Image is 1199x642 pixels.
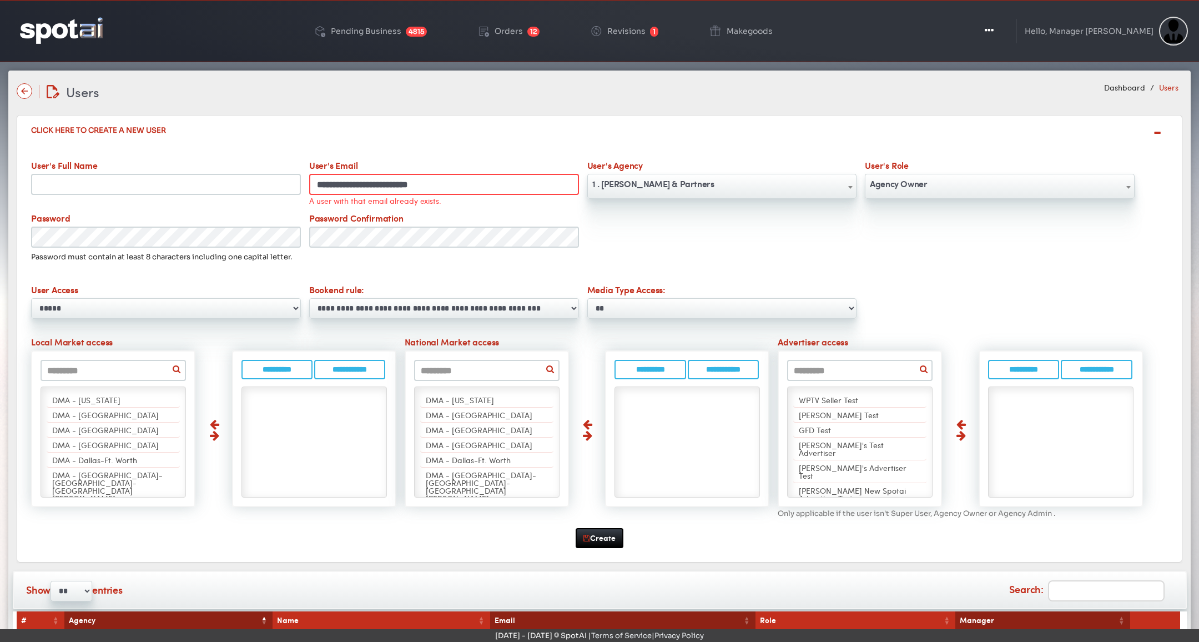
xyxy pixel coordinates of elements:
[52,409,159,420] span: DMA - [GEOGRAPHIC_DATA]
[588,175,857,193] span: 1 . Sterling Cooper & Partners
[799,485,906,504] span: [PERSON_NAME] New Spotai Advertiser Test
[26,581,123,601] label: Show entries
[305,212,583,227] label: Password Confirmation
[774,335,1147,350] label: Advertiser access
[426,394,494,405] span: DMA - [US_STATE]
[52,424,159,435] span: DMA - [GEOGRAPHIC_DATA]
[20,17,103,43] img: logo-reversed.png
[865,175,1134,193] span: Agency Owner
[426,469,536,504] span: DMA - [GEOGRAPHIC_DATA]-[GEOGRAPHIC_DATA]-[GEOGRAPHIC_DATA][PERSON_NAME]
[52,469,163,504] span: DMA - [GEOGRAPHIC_DATA]-[GEOGRAPHIC_DATA]-[GEOGRAPHIC_DATA][PERSON_NAME]
[17,611,64,630] th: #: activate to sort column ascending
[774,510,1147,517] div: Only applicable if the user isn't Super User, Agency Owner or Agency Admin .
[1159,17,1188,46] img: Sterling Cooper & Partners
[426,439,532,450] span: DMA - [GEOGRAPHIC_DATA]
[313,24,326,38] img: deployed-code-history.png
[587,174,857,199] span: 1 . Sterling Cooper & Partners
[607,27,646,35] div: Revisions
[727,27,773,35] div: Makegoods
[273,611,490,630] th: Name: activate to sort column ascending
[583,283,861,298] label: Media Type Access:
[1009,580,1165,601] label: Search:
[581,7,667,56] a: Revisions 1
[583,159,861,174] label: User's Agency
[304,7,436,56] a: Pending Business 4815
[1104,82,1145,93] a: Dashboard
[17,115,1182,145] div: Click Here To Create A New User
[1025,27,1153,35] div: Hello, Manager [PERSON_NAME]
[591,631,652,640] a: Terms of Service
[331,27,401,35] div: Pending Business
[47,85,59,98] img: edit-document.svg
[39,85,40,98] img: line-12.svg
[17,83,32,99] img: name-arrow-back-state-default-icon-true-icon-only-true-type.svg
[66,82,99,101] span: Users
[426,409,532,420] span: DMA - [GEOGRAPHIC_DATA]
[305,283,583,298] label: Bookend rule:
[527,27,540,37] span: 12
[31,253,1168,260] h5: Password must contain at least 8 characters including one capital letter.
[1048,580,1165,601] input: Search:
[799,394,858,405] span: WPTV Seller Test
[305,159,583,174] label: User's Email
[426,424,532,435] span: DMA - [GEOGRAPHIC_DATA]
[799,462,906,481] span: [PERSON_NAME]'s Advertiser Test
[64,611,273,630] th: Agency: activate to sort column descending
[654,631,704,640] a: Privacy Policy
[799,409,879,420] span: [PERSON_NAME] Test
[27,283,305,298] label: User Access
[650,27,658,37] span: 1
[799,439,884,458] span: [PERSON_NAME]'s Test Advertiser
[468,7,548,56] a: Orders 12
[699,7,782,56] a: Makegoods
[799,424,831,435] span: GFD Test
[27,212,305,227] label: Password
[52,394,120,405] span: DMA - [US_STATE]
[309,195,579,206] div: A user with that email already exists.
[27,159,305,174] label: User's Full Name
[51,581,92,601] select: Showentries
[400,335,774,350] label: National Market access
[861,159,1139,174] label: User's Role
[426,454,511,465] span: DMA - Dallas-Ft. Worth
[576,528,623,548] button: Create
[490,611,755,630] th: Email: activate to sort column ascending
[865,174,1135,199] span: Agency Owner
[495,27,523,35] div: Orders
[27,335,401,350] label: Local Market access
[52,439,159,450] span: DMA - [GEOGRAPHIC_DATA]
[406,27,427,37] span: 4815
[590,24,603,38] img: change-circle.png
[477,24,490,38] img: order-play.png
[955,611,1130,630] th: Manager: activate to sort column ascending
[1147,82,1178,93] li: Users
[755,611,955,630] th: Role: activate to sort column ascending
[52,454,137,465] span: DMA - Dallas-Ft. Worth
